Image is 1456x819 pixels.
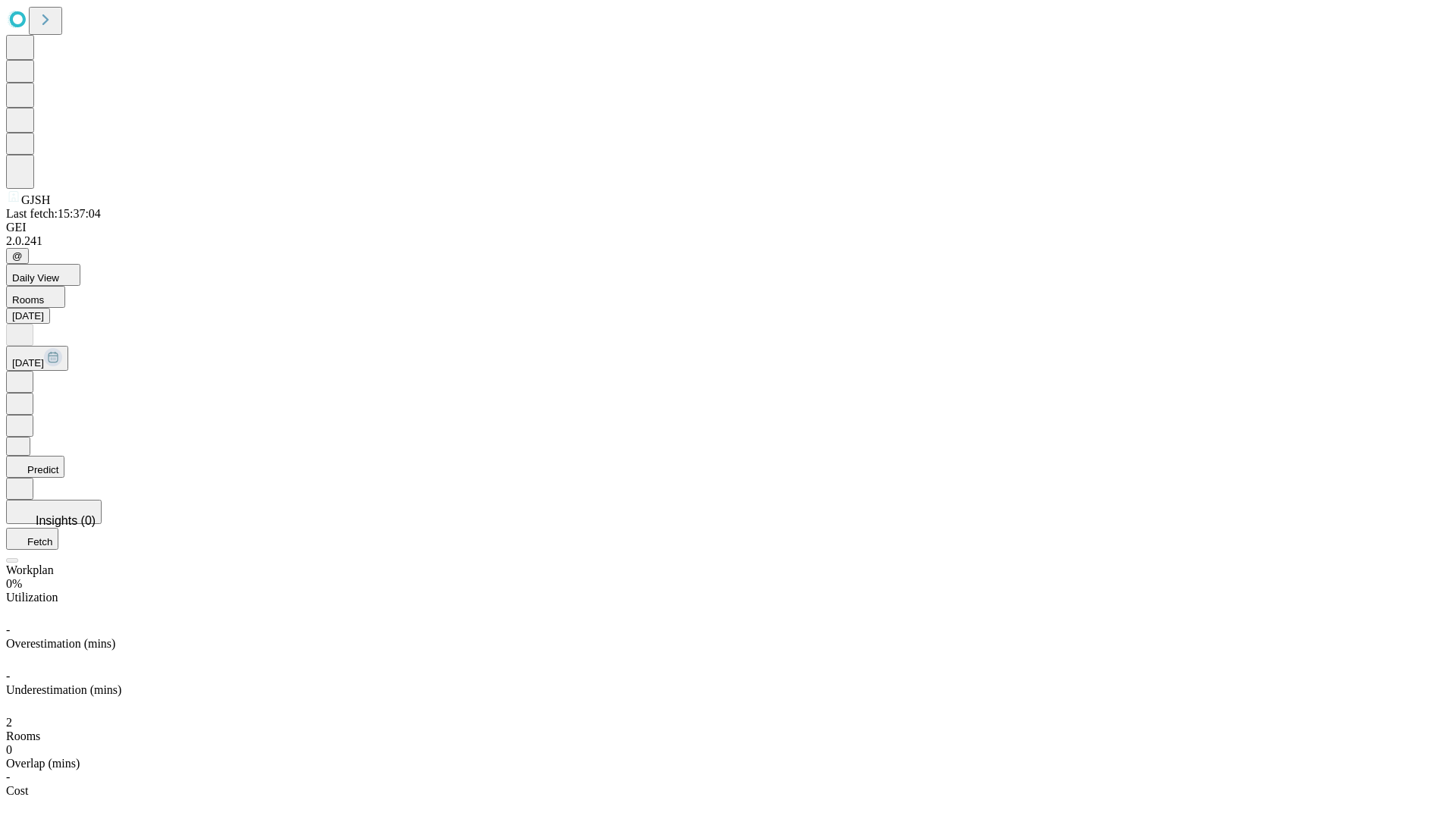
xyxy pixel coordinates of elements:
[6,308,50,324] button: [DATE]
[12,250,23,262] span: @
[6,757,80,770] span: Overlap (mins)
[6,670,10,682] span: -
[6,637,115,650] span: Overestimation (mins)
[6,500,102,524] button: Insights (0)
[6,770,10,783] span: -
[6,716,12,729] span: 2
[36,514,96,527] span: Insights (0)
[12,294,44,306] span: Rooms
[6,456,64,478] button: Predict
[6,591,58,604] span: Utilization
[6,784,28,797] span: Cost
[6,248,29,264] button: @
[12,357,44,369] span: [DATE]
[21,193,50,206] span: GJSH
[6,221,1450,234] div: GEI
[6,234,1450,248] div: 2.0.241
[6,264,80,286] button: Daily View
[6,623,10,636] span: -
[6,286,65,308] button: Rooms
[6,683,121,696] span: Underestimation (mins)
[6,207,101,220] span: Last fetch: 15:37:04
[12,272,59,284] span: Daily View
[6,577,22,590] span: 0%
[6,730,40,742] span: Rooms
[6,743,12,756] span: 0
[6,528,58,550] button: Fetch
[6,346,68,371] button: [DATE]
[6,563,54,576] span: Workplan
